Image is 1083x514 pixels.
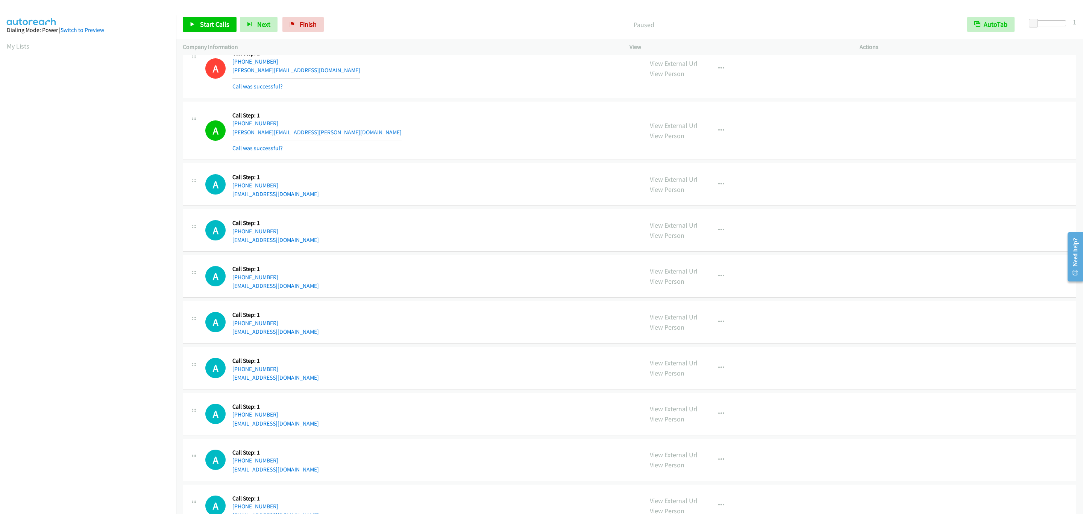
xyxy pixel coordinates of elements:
a: [EMAIL_ADDRESS][DOMAIN_NAME] [232,466,319,473]
p: View [629,43,846,52]
a: [EMAIL_ADDRESS][DOMAIN_NAME] [232,420,319,427]
a: [PHONE_NUMBER] [232,411,278,418]
span: Finish [300,20,317,29]
a: View External Url [650,405,698,413]
h5: Call Step: 1 [232,495,319,502]
span: Next [257,20,270,29]
div: The call is yet to be attempted [205,266,226,286]
a: [EMAIL_ADDRESS][DOMAIN_NAME] [232,374,319,381]
div: The call is yet to be attempted [205,450,226,470]
div: The call is yet to be attempted [205,312,226,332]
a: View Person [650,323,684,332]
h1: A [205,312,226,332]
a: View Person [650,231,684,240]
h1: A [205,358,226,378]
a: Call was successful? [232,83,283,90]
iframe: Resource Center [1062,227,1083,287]
a: View Person [650,69,684,78]
span: Start Calls [200,20,229,29]
h1: A [205,58,226,79]
button: AutoTab [967,17,1015,32]
div: The call is yet to be attempted [205,358,226,378]
a: Start Calls [183,17,237,32]
a: View External Url [650,359,698,367]
h1: A [205,220,226,240]
h5: Call Step: 1 [232,219,319,227]
a: View External Url [650,175,698,184]
div: The call is yet to be attempted [205,404,226,424]
a: Switch to Preview [61,26,104,33]
a: View Person [650,461,684,469]
div: The call is yet to be attempted [205,174,226,195]
a: [PHONE_NUMBER] [232,457,278,464]
div: 1 [1073,17,1076,27]
a: View Person [650,415,684,423]
a: [PHONE_NUMBER] [232,120,278,127]
a: [PHONE_NUMBER] [232,228,278,235]
a: View External Url [650,267,698,275]
a: Finish [282,17,324,32]
a: View Person [650,185,684,194]
a: [EMAIL_ADDRESS][DOMAIN_NAME] [232,328,319,335]
a: [EMAIL_ADDRESS][DOMAIN_NAME] [232,236,319,243]
a: View Person [650,369,684,377]
a: [PHONE_NUMBER] [232,365,278,373]
h5: Call Step: 1 [232,265,319,273]
h1: A [205,266,226,286]
h1: A [205,404,226,424]
h5: Call Step: 1 [232,403,319,411]
a: View Person [650,277,684,286]
h1: A [205,450,226,470]
a: View External Url [650,313,698,321]
h5: Call Step: 1 [232,357,319,365]
a: View Person [650,131,684,140]
h1: A [205,120,226,141]
p: Company Information [183,43,616,52]
h5: Call Step: 1 [232,173,319,181]
a: View External Url [650,450,698,459]
a: [PHONE_NUMBER] [232,58,278,65]
button: Next [240,17,278,32]
a: [PHONE_NUMBER] [232,319,278,327]
a: View External Url [650,496,698,505]
a: [PHONE_NUMBER] [232,503,278,510]
a: View External Url [650,221,698,230]
h1: A [205,174,226,195]
a: [PHONE_NUMBER] [232,274,278,281]
h5: Call Step: 1 [232,449,319,456]
p: Actions [860,43,1076,52]
a: [PHONE_NUMBER] [232,182,278,189]
a: [PERSON_NAME][EMAIL_ADDRESS][PERSON_NAME][DOMAIN_NAME] [232,129,402,136]
div: Dialing Mode: Power | [7,26,169,35]
a: Call was successful? [232,144,283,152]
a: [EMAIL_ADDRESS][DOMAIN_NAME] [232,190,319,198]
a: [PERSON_NAME][EMAIL_ADDRESS][DOMAIN_NAME] [232,67,360,74]
a: My Lists [7,42,29,50]
iframe: To enrich screen reader interactions, please activate Accessibility in Grammarly extension settings [7,58,176,415]
a: View External Url [650,121,698,130]
h5: Call Step: 1 [232,311,319,319]
a: View External Url [650,59,698,68]
h5: Call Step: 1 [232,112,402,119]
a: [EMAIL_ADDRESS][DOMAIN_NAME] [232,282,319,289]
p: Paused [334,20,954,30]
